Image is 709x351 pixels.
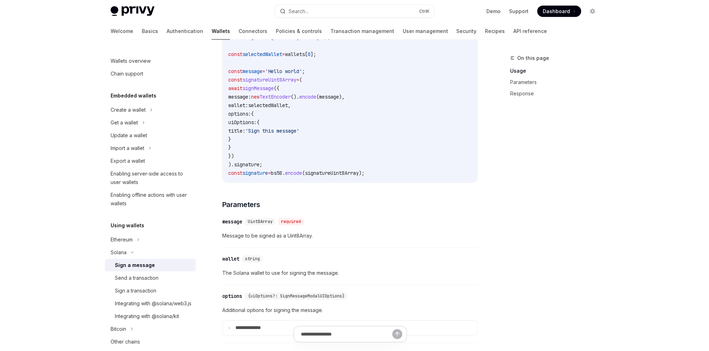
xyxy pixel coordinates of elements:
span: ({ [274,85,279,91]
span: } [228,136,231,143]
span: ( [302,170,305,177]
div: Get a wallet [111,118,138,127]
span: (). [291,94,299,100]
span: selectedWallet [248,102,288,108]
span: { [251,111,254,117]
span: Uint8Array [248,219,273,225]
span: {uiOptions?: SignMessageModalUIOptions} [248,294,345,299]
span: const [228,77,242,83]
a: Transaction management [330,23,394,40]
div: options [222,293,242,300]
div: Integrating with @solana/web3.js [115,299,191,308]
span: wallet: [228,102,248,108]
div: Enabling offline actions with user wallets [111,191,191,208]
span: = [282,51,285,57]
a: Connectors [239,23,267,40]
div: Update a wallet [111,131,147,140]
span: } [228,145,231,151]
a: Response [510,88,604,99]
span: signature [242,170,268,177]
span: Additional options for signing the message. [222,306,478,315]
button: Toggle dark mode [587,6,598,17]
span: 'Sign this message' [245,128,299,134]
span: TextEncoder [259,94,291,100]
a: Update a wallet [105,129,196,142]
span: new [251,94,259,100]
div: Solana [111,248,127,257]
a: Policies & controls [276,23,322,40]
span: uiOptions: [228,119,257,126]
span: selectedWallet [242,51,282,57]
span: message: [228,94,251,100]
a: Sign a message [105,259,196,272]
div: Import a wallet [111,144,144,152]
a: Security [457,23,477,40]
span: ); [359,170,364,177]
a: Parameters [510,77,604,88]
a: Recipes [485,23,505,40]
div: message [222,218,242,225]
div: Bitcoin [111,325,126,333]
span: wallets [285,51,305,57]
span: signature [234,162,259,168]
div: Ethereum [111,235,133,244]
a: Wallets [212,23,230,40]
span: The Solana wallet to use for signing the message. [222,269,478,278]
span: [ [305,51,308,57]
span: 0 [308,51,311,57]
span: options: [228,111,251,117]
span: = [262,68,265,74]
a: Enabling server-side access to user wallets [105,167,196,189]
span: title: [228,128,245,134]
div: Create a wallet [111,106,146,114]
a: Integrating with @solana/web3.js [105,297,196,310]
span: ). [228,162,234,168]
div: Export a wallet [111,157,145,165]
div: Sign a message [115,261,155,269]
div: Send a transaction [115,274,158,282]
span: = [296,77,299,83]
a: Dashboard [537,6,581,17]
span: 'Hello world' [265,68,302,74]
a: Other chains [105,335,196,348]
div: required [278,218,304,225]
a: Wallets overview [105,55,196,67]
span: const [228,51,242,57]
img: light logo [111,6,155,16]
a: Integrating with @solana/kit [105,310,196,323]
span: ( [299,77,302,83]
div: Wallets overview [111,57,151,65]
span: Message to be signed as a Uint8Array. [222,232,478,240]
a: Send a transaction [105,272,196,284]
span: On this page [518,54,549,62]
span: encode [299,94,316,100]
span: message [242,68,262,74]
a: Sign a transaction [105,284,196,297]
span: signatureUint8Array [305,170,359,177]
span: ( [316,94,319,100]
div: Enabling server-side access to user wallets [111,169,191,186]
span: ; [259,162,262,168]
span: encode [285,170,302,177]
div: Sign a transaction [115,286,156,295]
span: ]; [311,51,316,57]
button: Search...CtrlK [275,5,434,18]
div: Integrating with @solana/kit [115,312,179,321]
span: Ctrl K [419,9,430,14]
span: Dashboard [543,8,570,15]
a: Welcome [111,23,133,40]
span: bs58 [271,170,282,177]
a: Support [509,8,529,15]
span: const [228,68,242,74]
span: string [245,256,260,262]
button: Send message [392,329,402,339]
h5: Embedded wallets [111,91,156,100]
div: Other chains [111,338,140,346]
a: Enabling offline actions with user wallets [105,189,196,210]
a: Demo [487,8,501,15]
a: Authentication [167,23,203,40]
span: await [228,85,242,91]
span: { [257,119,259,126]
a: Export a wallet [105,155,196,167]
span: message [319,94,339,100]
